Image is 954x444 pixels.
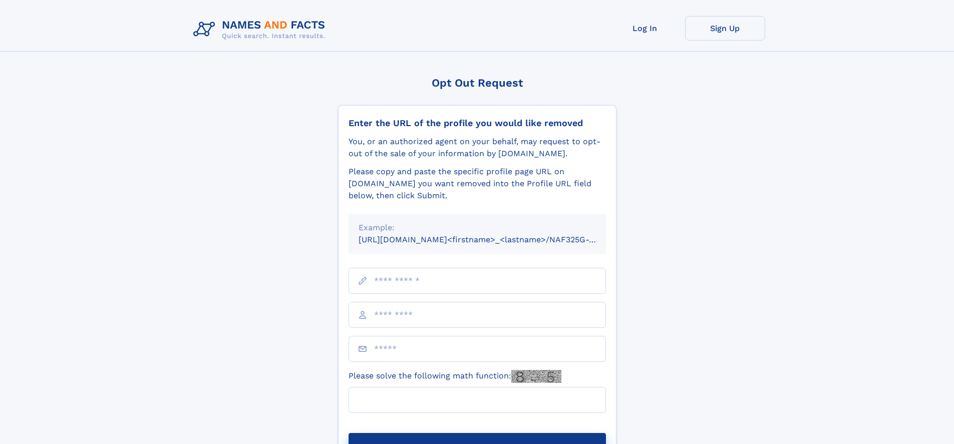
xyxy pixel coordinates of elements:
[349,166,606,202] div: Please copy and paste the specific profile page URL on [DOMAIN_NAME] you want removed into the Pr...
[349,136,606,160] div: You, or an authorized agent on your behalf, may request to opt-out of the sale of your informatio...
[605,16,685,41] a: Log In
[349,370,561,383] label: Please solve the following math function:
[359,235,625,244] small: [URL][DOMAIN_NAME]<firstname>_<lastname>/NAF325G-xxxxxxxx
[685,16,765,41] a: Sign Up
[359,222,596,234] div: Example:
[189,16,334,43] img: Logo Names and Facts
[338,77,616,89] div: Opt Out Request
[349,118,606,129] div: Enter the URL of the profile you would like removed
